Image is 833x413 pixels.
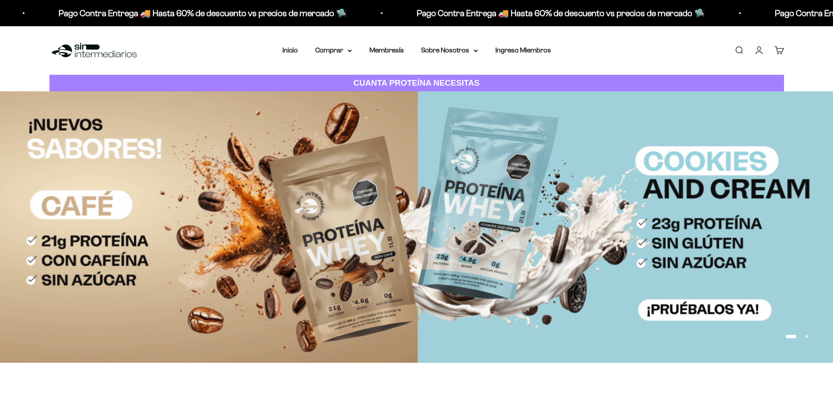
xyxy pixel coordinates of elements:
[353,78,480,87] strong: CUANTA PROTEÍNA NECESITAS
[49,75,784,92] a: CUANTA PROTEÍNA NECESITAS
[315,45,352,56] summary: Comprar
[495,46,551,54] a: Ingreso Miembros
[421,45,478,56] summary: Sobre Nosotros
[416,6,704,20] p: Pago Contra Entrega 🚚 Hasta 60% de descuento vs precios de mercado 🛸
[58,6,346,20] p: Pago Contra Entrega 🚚 Hasta 60% de descuento vs precios de mercado 🛸
[282,46,298,54] a: Inicio
[369,46,404,54] a: Membresía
